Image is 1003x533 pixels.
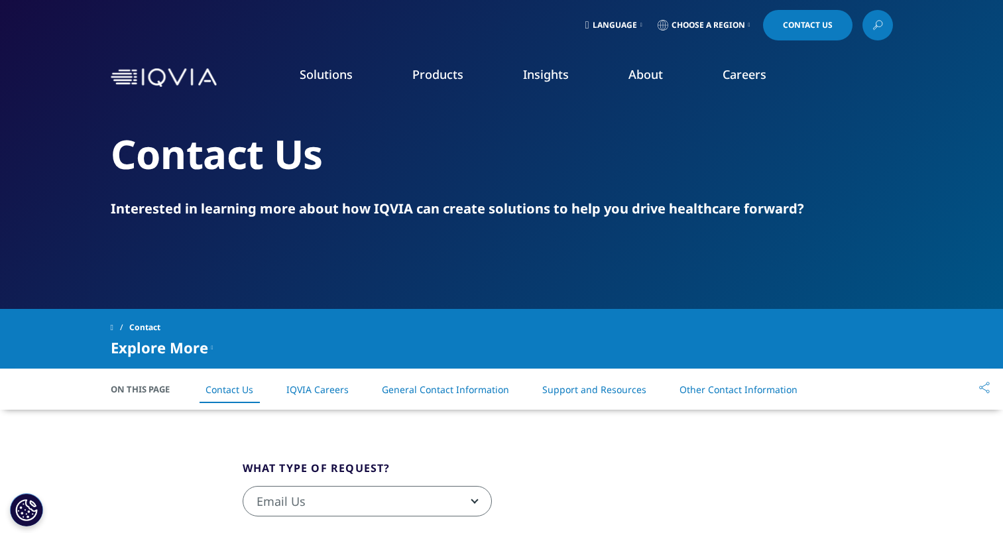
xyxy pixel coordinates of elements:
h2: Contact Us [111,129,893,179]
a: Other Contact Information [679,383,797,396]
span: Contact Us [783,21,833,29]
a: Support and Resources [542,383,646,396]
span: On This Page [111,383,184,396]
span: Explore More [111,339,208,355]
span: Email Us [243,487,491,517]
nav: Primary [222,46,893,109]
a: General Contact Information [382,383,509,396]
span: Choose a Region [672,20,745,30]
a: Contact Us [763,10,853,40]
a: Solutions [300,66,353,82]
span: Contact [129,316,160,339]
div: Interested in learning more about how IQVIA can create solutions to help you drive healthcare for... [111,200,893,218]
img: IQVIA Healthcare Information Technology and Pharma Clinical Research Company [111,68,217,88]
a: Insights [523,66,569,82]
a: About [628,66,663,82]
span: Email Us [243,486,492,516]
span: Language [593,20,637,30]
a: Careers [723,66,766,82]
a: Contact Us [206,383,253,396]
a: IQVIA Careers [286,383,349,396]
a: Products [412,66,463,82]
legend: What type of request? [243,460,390,486]
button: Cookies Settings [10,493,43,526]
